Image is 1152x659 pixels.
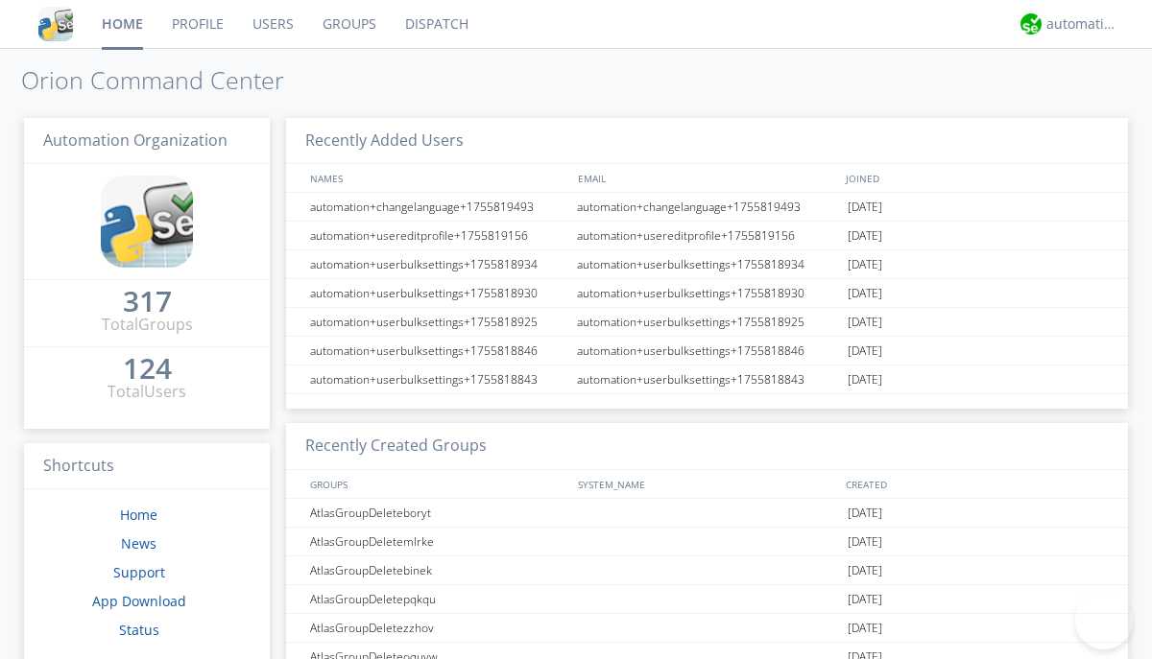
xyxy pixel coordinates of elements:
[286,337,1128,365] a: automation+userbulksettings+1755818846automation+userbulksettings+1755818846[DATE]
[573,164,841,192] div: EMAIL
[123,359,172,381] a: 124
[119,621,159,639] a: Status
[572,308,843,336] div: automation+userbulksettings+1755818925
[123,292,172,314] a: 317
[286,423,1128,470] h3: Recently Created Groups
[286,279,1128,308] a: automation+userbulksettings+1755818930automation+userbulksettings+1755818930[DATE]
[305,528,571,555] div: AtlasGroupDeletemlrke
[305,499,571,527] div: AtlasGroupDeleteboryt
[572,222,843,249] div: automation+usereditprofile+1755819156
[305,585,571,613] div: AtlasGroupDeletepqkqu
[286,222,1128,250] a: automation+usereditprofile+1755819156automation+usereditprofile+1755819156[DATE]
[841,470,1110,498] div: CREATED
[108,381,186,403] div: Total Users
[848,250,882,279] span: [DATE]
[305,164,568,192] div: NAMES
[1075,592,1133,649] iframe: Toggle Customer Support
[305,556,571,584] div: AtlasGroupDeletebinek
[305,337,571,365] div: automation+userbulksettings+1755818846
[305,470,568,498] div: GROUPS
[572,337,843,365] div: automation+userbulksettings+1755818846
[101,176,193,268] img: cddb5a64eb264b2086981ab96f4c1ba7
[848,556,882,585] span: [DATE]
[573,470,841,498] div: SYSTEM_NAME
[120,506,157,524] a: Home
[286,365,1128,394] a: automation+userbulksettings+1755818843automation+userbulksettings+1755818843[DATE]
[113,563,165,581] a: Support
[848,308,882,337] span: [DATE]
[305,250,571,278] div: automation+userbulksettings+1755818934
[121,534,156,553] a: News
[848,222,882,250] span: [DATE]
[305,365,571,393] div: automation+userbulksettings+1755818843
[286,499,1128,528] a: AtlasGroupDeleteboryt[DATE]
[286,308,1128,337] a: automation+userbulksettings+1755818925automation+userbulksettings+1755818925[DATE]
[572,193,843,221] div: automation+changelanguage+1755819493
[123,359,172,378] div: 124
[305,614,571,642] div: AtlasGroupDeletezzhov
[123,292,172,311] div: 317
[1046,14,1118,34] div: automation+atlas
[286,250,1128,279] a: automation+userbulksettings+1755818934automation+userbulksettings+1755818934[DATE]
[848,193,882,222] span: [DATE]
[848,585,882,614] span: [DATE]
[848,499,882,528] span: [DATE]
[286,556,1128,585] a: AtlasGroupDeletebinek[DATE]
[848,337,882,365] span: [DATE]
[305,193,571,221] div: automation+changelanguage+1755819493
[38,7,73,41] img: cddb5a64eb264b2086981ab96f4c1ba7
[572,279,843,307] div: automation+userbulksettings+1755818930
[286,528,1128,556] a: AtlasGroupDeletemlrke[DATE]
[572,250,843,278] div: automation+userbulksettings+1755818934
[102,314,193,336] div: Total Groups
[286,118,1128,165] h3: Recently Added Users
[286,614,1128,643] a: AtlasGroupDeletezzhov[DATE]
[286,585,1128,614] a: AtlasGroupDeletepqkqu[DATE]
[848,365,882,394] span: [DATE]
[286,193,1128,222] a: automation+changelanguage+1755819493automation+changelanguage+1755819493[DATE]
[848,279,882,308] span: [DATE]
[24,443,270,490] h3: Shortcuts
[43,129,228,151] span: Automation Organization
[305,308,571,336] div: automation+userbulksettings+1755818925
[92,592,186,610] a: App Download
[848,614,882,643] span: [DATE]
[572,365,843,393] div: automation+userbulksettings+1755818843
[841,164,1110,192] div: JOINED
[848,528,882,556] span: [DATE]
[305,279,571,307] div: automation+userbulksettings+1755818930
[1020,13,1042,35] img: d2d01cd9b4174d08988066c6d424eccd
[305,222,571,249] div: automation+usereditprofile+1755819156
